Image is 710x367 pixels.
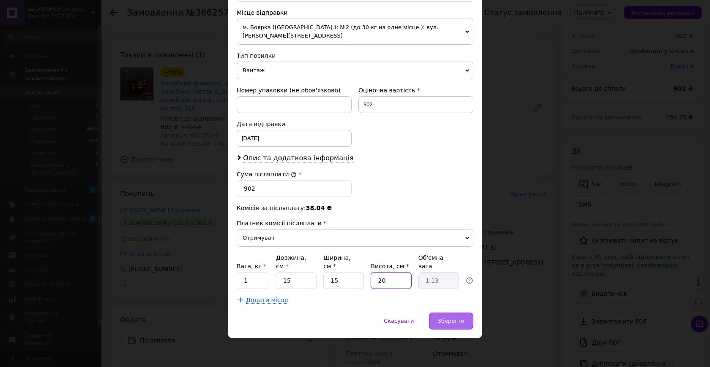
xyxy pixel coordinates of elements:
span: 38.04 ₴ [306,205,332,211]
span: Місце відправки [237,9,288,16]
span: Вантаж [237,62,473,79]
span: м. Боярка ([GEOGRAPHIC_DATA].): №2 (до 30 кг на одне місце ): вул. [PERSON_NAME][STREET_ADDRESS] [237,19,473,45]
label: Висота, см [371,263,409,270]
span: Скасувати [384,318,414,324]
span: Зберегти [438,318,464,324]
span: Опис та додаткова інформація [243,154,354,162]
div: Комісія за післяплату: [237,204,473,212]
div: Номер упаковки (не обов'язково) [237,86,352,94]
div: Оціночна вартість [358,86,473,94]
label: Ширина, см [323,254,350,270]
span: Платник комісії післяплати [237,220,322,227]
span: Тип посилки [237,52,276,59]
span: Отримувач [237,229,473,247]
div: Об'ємна вага [418,254,459,270]
div: Дата відправки [237,120,352,128]
label: Вага, кг [237,263,266,270]
label: Сума післяплати [237,171,297,178]
span: Додати місце [246,297,288,304]
label: Довжина, см [276,254,306,270]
